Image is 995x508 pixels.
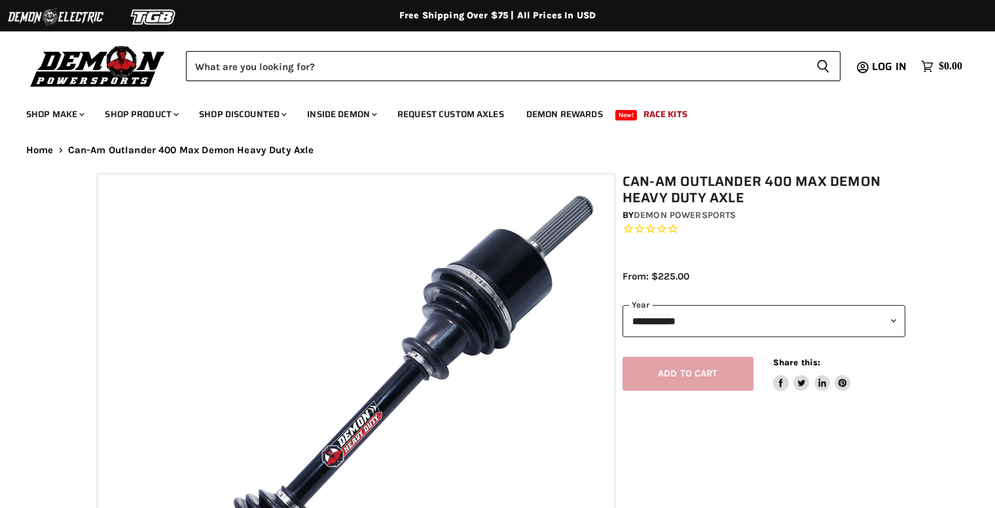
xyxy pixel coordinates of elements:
a: Request Custom Axles [388,101,514,128]
input: Search [186,51,806,81]
span: From: $225.00 [623,270,689,282]
ul: Main menu [16,96,959,128]
span: $0.00 [939,60,962,73]
button: Search [806,51,841,81]
a: Shop Discounted [189,101,295,128]
span: New! [615,110,638,120]
form: Product [186,51,841,81]
a: Demon Powersports [634,209,736,221]
div: by [623,208,905,223]
a: Shop Make [16,101,92,128]
a: Race Kits [634,101,697,128]
aside: Share this: [773,357,851,391]
img: TGB Logo 2 [105,5,203,29]
span: Can-Am Outlander 400 Max Demon Heavy Duty Axle [68,145,314,156]
img: Demon Powersports [26,43,170,89]
span: Log in [872,58,907,75]
select: year [623,305,905,337]
a: $0.00 [914,57,969,76]
a: Demon Rewards [516,101,613,128]
img: Demon Electric Logo 2 [7,5,105,29]
a: Shop Product [95,101,187,128]
h1: Can-Am Outlander 400 Max Demon Heavy Duty Axle [623,173,905,206]
a: Inside Demon [297,101,385,128]
a: Home [26,145,54,156]
a: Log in [866,61,914,73]
span: Share this: [773,357,820,367]
span: Rated 0.0 out of 5 stars 0 reviews [623,223,905,236]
